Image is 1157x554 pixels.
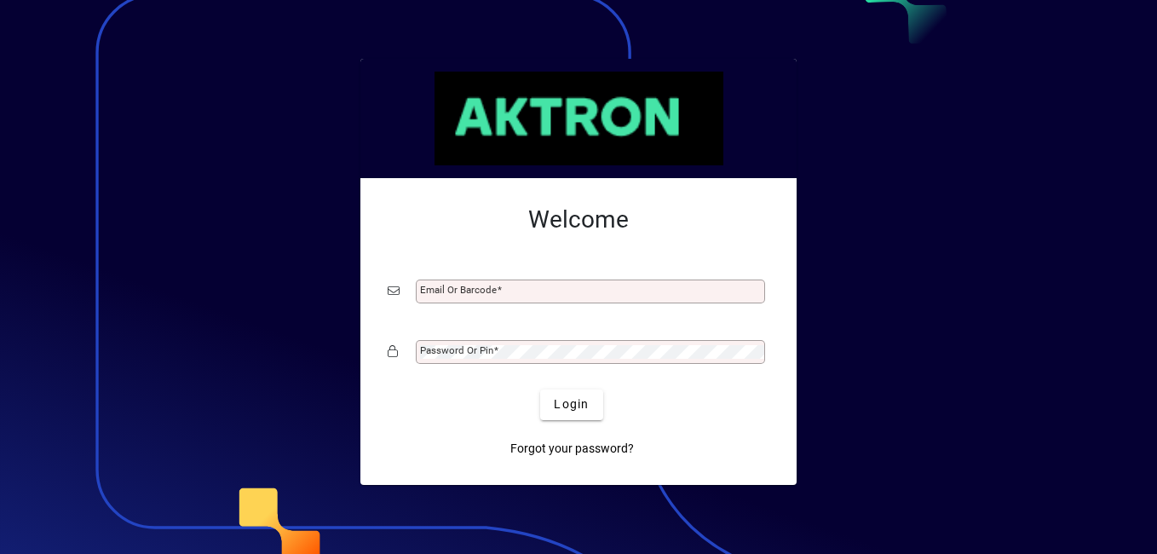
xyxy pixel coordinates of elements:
button: Login [540,390,602,420]
span: Forgot your password? [510,440,634,458]
a: Forgot your password? [504,434,641,465]
mat-label: Password or Pin [420,344,493,356]
mat-label: Email or Barcode [420,284,497,296]
h2: Welcome [388,205,769,234]
span: Login [554,395,589,413]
